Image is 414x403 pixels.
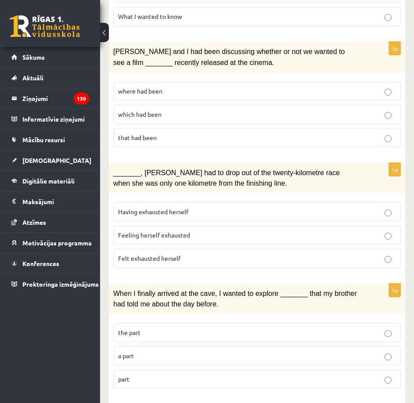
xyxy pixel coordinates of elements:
[22,136,65,144] span: Mācību resursi
[11,191,89,212] a: Maksājumi
[118,12,182,20] span: What I wanted to know
[389,162,401,176] p: 1p
[389,41,401,55] p: 1p
[113,48,345,66] span: [PERSON_NAME] and I had been discussing whether or not we wanted to see a film _______ recently r...
[385,209,392,216] input: Having exhausted herself
[118,328,140,336] span: the part
[11,109,89,129] a: Informatīvie ziņojumi
[11,212,89,232] a: Atzīmes
[11,274,89,294] a: Proktoringa izmēģinājums
[118,208,188,216] span: Having exhausted herself
[22,259,59,267] span: Konferences
[22,239,92,247] span: Motivācijas programma
[11,233,89,253] a: Motivācijas programma
[118,352,134,360] span: a part
[118,254,180,262] span: Felt exhausted herself
[74,93,89,104] i: 130
[11,88,89,108] a: Ziņojumi130
[113,169,340,187] span: _______, [PERSON_NAME] had to drop out of the twenty-kilometre race when she was only one kilomet...
[118,110,162,118] span: which had been
[11,130,89,150] a: Mācību resursi
[22,53,45,61] span: Sākums
[22,88,89,108] legend: Ziņojumi
[385,353,392,360] input: a part
[385,14,392,21] input: What I wanted to know
[385,330,392,337] input: the part
[385,89,392,96] input: where had been
[113,290,357,308] span: When I finally arrived at the cave, I wanted to explore _______ that my brother had told me about...
[22,156,91,164] span: [DEMOGRAPHIC_DATA]
[22,280,99,288] span: Proktoringa izmēģinājums
[11,171,89,191] a: Digitālie materiāli
[22,191,89,212] legend: Maksājumi
[22,109,89,129] legend: Informatīvie ziņojumi
[118,133,157,141] span: that had been
[22,218,46,226] span: Atzīmes
[11,253,89,273] a: Konferences
[22,74,43,82] span: Aktuāli
[389,283,401,297] p: 1p
[22,177,75,185] span: Digitālie materiāli
[385,135,392,142] input: that had been
[10,15,80,37] a: Rīgas 1. Tālmācības vidusskola
[385,256,392,263] input: Felt exhausted herself
[11,47,89,67] a: Sākums
[385,377,392,384] input: part
[118,231,190,239] span: Feeling herself exhausted
[11,68,89,88] a: Aktuāli
[385,233,392,240] input: Feeling herself exhausted
[118,87,162,95] span: where had been
[118,375,130,383] span: part
[385,112,392,119] input: which had been
[11,150,89,170] a: [DEMOGRAPHIC_DATA]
